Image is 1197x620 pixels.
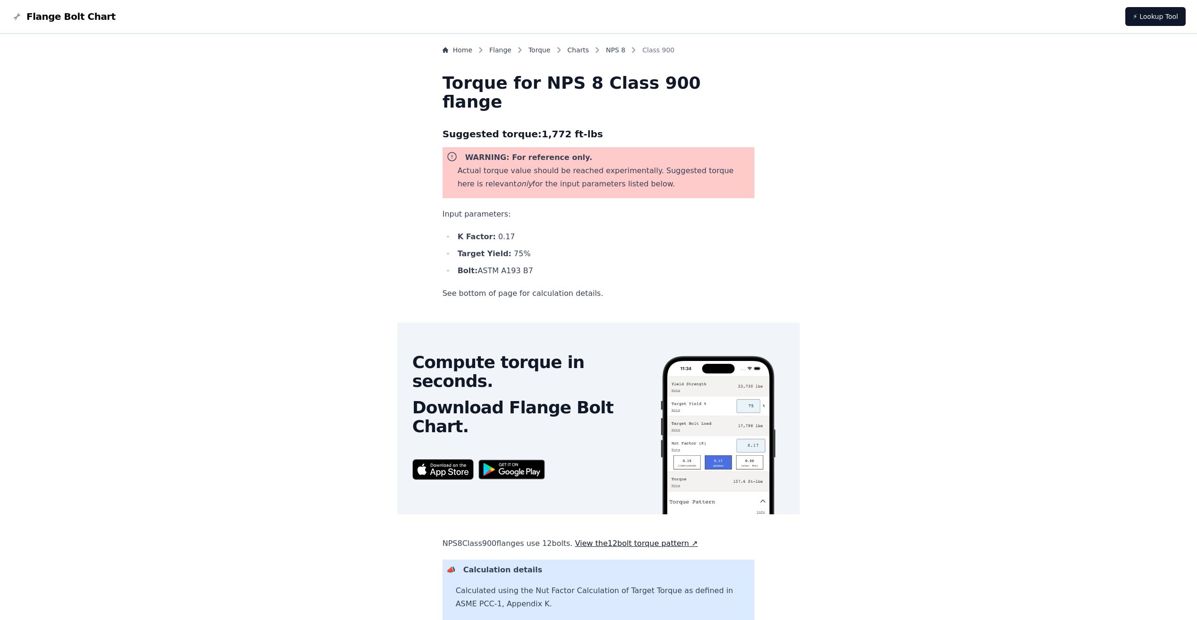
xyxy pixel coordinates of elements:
nav: Breadcrumb [443,45,755,59]
li: 0.17 [455,230,755,243]
a: Torque [528,45,551,55]
a: Charts [568,45,589,55]
b: K Factor: [458,232,496,241]
span: Class 900 [642,45,674,55]
a: Flange [489,45,511,55]
a: Flange Bolt Chart LogoFlange Bolt Chart [11,10,116,23]
a: ⚡ Lookup Tool [1125,7,1186,26]
h3: Suggested torque: 1,772 ft-lbs [443,126,755,142]
p: Actual torque value should be reached experimentally. Suggested torque here is relevant for the i... [458,164,751,191]
h2: Download Flange Bolt Chart. [412,398,645,436]
h1: Torque for NPS 8 Class 900 flange [443,74,755,111]
a: Home [443,45,472,55]
p: See bottom of page for calculation details. [443,287,755,300]
p: Input parameters: [443,208,755,221]
p: NPS 8 Class 900 flanges use 12 bolts. [443,537,755,550]
a: NPS 8 [606,45,625,55]
img: Flange Bolt Chart Logo [11,11,23,22]
h2: Compute torque in seconds. [412,353,645,391]
a: View the12bolt torque pattern ↗ [575,539,698,548]
li: ASTM A193 B7 [455,264,755,277]
b: WARNING: For reference only. [465,153,593,162]
i: only [517,179,533,188]
img: Screenshot of the Flange Bolt Chart app showing a torque calculation. [660,356,777,587]
li: 75 % [455,247,755,260]
b: Bolt: [458,266,478,275]
b: Calculation details [463,565,543,574]
b: Target Yield: [458,249,511,258]
img: App Store badge for the Flange Bolt Chart app [412,459,474,479]
span: Flange Bolt Chart [26,10,116,23]
img: Get it on Google Play [474,455,550,485]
